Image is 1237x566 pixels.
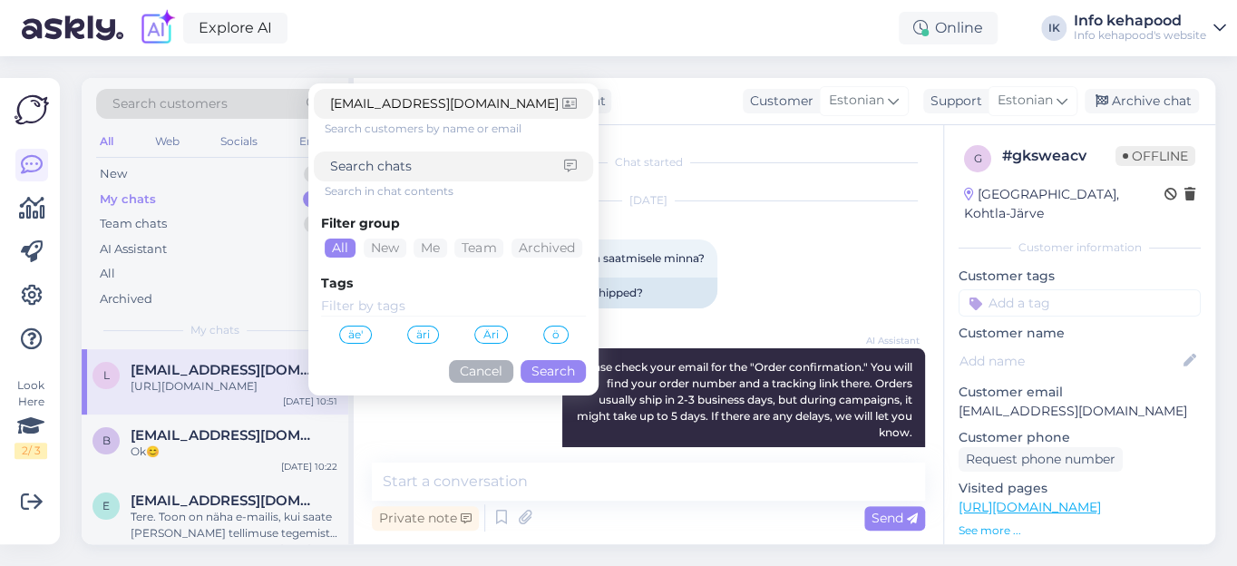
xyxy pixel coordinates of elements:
[100,165,127,183] div: New
[1074,14,1226,43] a: Info kehapoodInfo kehapood's website
[852,334,920,347] span: AI Assistant
[348,329,363,340] span: äe'
[964,185,1164,223] div: [GEOGRAPHIC_DATA], Kohtla-Järve
[959,383,1201,402] p: Customer email
[872,510,918,526] span: Send
[190,322,239,338] span: My chats
[100,265,115,283] div: All
[138,9,176,47] img: explore-ai
[131,493,319,509] span: evelinipost@gmail.com
[959,447,1123,472] div: Request phone number
[321,274,586,293] div: Tags
[577,360,915,439] span: Please check your email for the "Order confirmation." You will find your order number and a track...
[1074,28,1206,43] div: Info kehapood's website
[217,130,261,153] div: Socials
[100,190,156,209] div: My chats
[131,509,337,542] div: Tere. Toon on näha e-mailis, kui saate [PERSON_NAME] tellimuse tegemist kinnituse numbri. Kui mär...
[959,351,1180,371] input: Add name
[899,12,998,44] div: Online
[325,183,593,200] div: Search in chat contents
[15,443,47,459] div: 2 / 3
[96,130,117,153] div: All
[1115,146,1195,166] span: Offline
[281,460,337,473] div: [DATE] 10:22
[998,91,1053,111] span: Estonian
[15,93,49,127] img: Askly Logo
[321,297,586,317] input: Filter by tags
[131,378,337,395] div: [URL][DOMAIN_NAME]
[100,215,167,233] div: Team chats
[15,377,47,459] div: Look Here
[829,91,884,111] span: Estonian
[102,434,111,447] span: B
[959,239,1201,256] div: Customer information
[372,506,479,531] div: Private note
[102,499,110,512] span: e
[321,214,586,233] div: Filter group
[304,215,330,233] div: 0
[974,151,982,165] span: g
[131,427,319,444] span: Butterfly697@gmail.com
[959,289,1201,317] input: Add a tag
[103,368,110,382] span: l
[959,267,1201,286] p: Customer tags
[330,157,564,176] input: Search chats
[112,94,228,113] span: Search customers
[959,499,1101,515] a: [URL][DOMAIN_NAME]
[372,154,925,171] div: Chat started
[743,92,813,111] div: Customer
[131,362,319,378] span: laurasekk@icloud.com
[959,522,1201,539] p: See more ...
[923,92,982,111] div: Support
[330,94,562,113] input: Search customers
[183,13,287,44] a: Explore AI
[325,121,593,137] div: Search customers by name or email
[100,290,152,308] div: Archived
[280,542,337,555] div: [DATE] 10:07
[372,192,925,209] div: [DATE]
[131,444,337,460] div: Ok😊
[1085,89,1199,113] div: Archive chat
[1041,15,1067,41] div: IK
[283,395,337,408] div: [DATE] 10:51
[959,428,1201,447] p: Customer phone
[303,190,330,209] div: 11
[1002,145,1115,167] div: # gksweacv
[100,240,167,259] div: AI Assistant
[959,402,1201,421] p: [EMAIL_ADDRESS][DOMAIN_NAME]
[151,130,183,153] div: Web
[325,239,356,258] div: All
[959,324,1201,343] p: Customer name
[959,479,1201,498] p: Visited pages
[296,130,334,153] div: Email
[1074,14,1206,28] div: Info kehapood
[304,165,330,183] div: 0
